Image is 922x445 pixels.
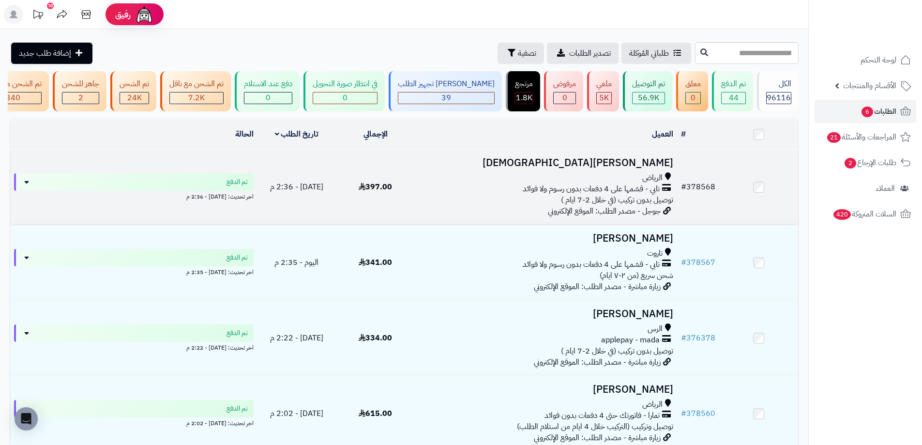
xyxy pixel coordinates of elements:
a: #378567 [681,257,715,268]
span: زيارة مباشرة - مصدر الطلب: الموقع الإلكتروني [534,432,661,444]
div: الكل [766,78,791,90]
span: تصدير الطلبات [569,47,611,59]
span: 6 [861,106,873,117]
span: 56.9K [638,92,659,104]
div: 0 [244,92,292,104]
span: تم الدفع [227,328,248,338]
h3: [PERSON_NAME][DEMOGRAPHIC_DATA] [419,157,673,169]
span: 5K [599,92,609,104]
h3: [PERSON_NAME] [419,308,673,320]
span: السلات المتروكة [832,207,896,221]
span: 44 [729,92,739,104]
div: [PERSON_NAME] تجهيز الطلب [398,78,495,90]
div: 39 [398,92,494,104]
div: دفع عند الاستلام [244,78,292,90]
button: تصفية [498,43,544,64]
a: في انتظار صورة التحويل 0 [302,71,387,111]
a: ملغي 5K [585,71,621,111]
div: تم الدفع [721,78,746,90]
div: مرفوض [553,78,576,90]
span: 96116 [767,92,791,104]
span: 341.00 [359,257,392,268]
div: 44 [722,92,745,104]
a: تم الدفع 44 [710,71,755,111]
a: تحديثات المنصة [26,5,50,27]
a: # [681,128,686,140]
div: 56920 [633,92,665,104]
div: ملغي [596,78,612,90]
a: #376378 [681,332,715,344]
span: المراجعات والأسئلة [826,130,896,144]
div: جاهز للشحن [62,78,99,90]
span: [DATE] - 2:02 م [270,408,323,419]
div: 7222 [170,92,223,104]
span: 1.8K [516,92,532,104]
span: تابي - قسّمها على 4 دفعات بدون رسوم ولا فوائد [523,259,660,270]
div: تم التوصيل [632,78,665,90]
span: اليوم - 2:35 م [274,257,318,268]
a: الإجمالي [363,128,388,140]
span: توصيل بدون تركيب (في خلال 2-7 ايام ) [561,345,673,357]
span: جوجل - مصدر الطلب: الموقع الإلكتروني [548,205,661,217]
a: تاريخ الطلب [275,128,319,140]
span: تم الدفع [227,253,248,262]
a: الطلبات6 [815,100,916,123]
span: 0 [343,92,348,104]
div: 2 [62,92,99,104]
span: إضافة طلب جديد [19,47,71,59]
span: الرس [648,323,663,335]
a: الحالة [235,128,254,140]
a: تم الشحن مع ناقل 7.2K [158,71,233,111]
span: 24K [127,92,142,104]
span: تاروت [647,248,663,259]
span: لوحة التحكم [861,53,896,67]
div: 0 [554,92,575,104]
div: 0 [313,92,377,104]
a: معلق 0 [674,71,710,111]
span: تصفية [518,47,536,59]
a: جاهز للشحن 2 [51,71,108,111]
a: تم الشحن 24K [108,71,158,111]
span: 615.00 [359,408,392,419]
span: 2 [844,157,856,169]
span: تمارا - فاتورتك حتى 4 دفعات بدون فوائد [544,410,660,421]
div: 1837 [515,92,532,104]
div: معلق [685,78,701,90]
span: 2 [78,92,83,104]
span: رفيق [115,9,131,20]
span: الرياض [642,399,663,410]
a: طلبات الإرجاع2 [815,151,916,174]
span: # [681,408,686,419]
span: زيارة مباشرة - مصدر الطلب: الموقع الإلكتروني [534,281,661,292]
span: الرياض [642,172,663,184]
div: اخر تحديث: [DATE] - 2:02 م [14,417,254,428]
a: دفع عند الاستلام 0 [233,71,302,111]
a: الكل96116 [755,71,801,111]
span: 420 [833,209,851,220]
span: الطلبات [861,105,896,118]
div: مرتجع [515,78,533,90]
span: 21 [827,132,841,143]
span: applepay - mada [601,335,660,346]
span: زيارة مباشرة - مصدر الطلب: الموقع الإلكتروني [534,356,661,368]
span: [DATE] - 2:36 م [270,181,323,193]
div: اخر تحديث: [DATE] - 2:35 م [14,266,254,276]
a: إضافة طلب جديد [11,43,92,64]
a: #378560 [681,408,715,419]
a: العميل [652,128,673,140]
span: 397.00 [359,181,392,193]
span: 7.2K [188,92,205,104]
span: # [681,257,686,268]
span: الأقسام والمنتجات [843,79,896,92]
div: في انتظار صورة التحويل [313,78,378,90]
span: تابي - قسّمها على 4 دفعات بدون رسوم ولا فوائد [523,184,660,195]
a: تم التوصيل 56.9K [621,71,674,111]
div: 4993 [597,92,611,104]
span: 0 [562,92,567,104]
img: logo-2.png [856,19,913,40]
span: تم الدفع [227,177,248,187]
span: توصيل وتركيب (التركيب خلال 4 ايام من استلام الطلب) [517,421,673,432]
div: تم الشحن [120,78,149,90]
div: تم الشحن مع ناقل [169,78,224,90]
a: السلات المتروكة420 [815,202,916,226]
